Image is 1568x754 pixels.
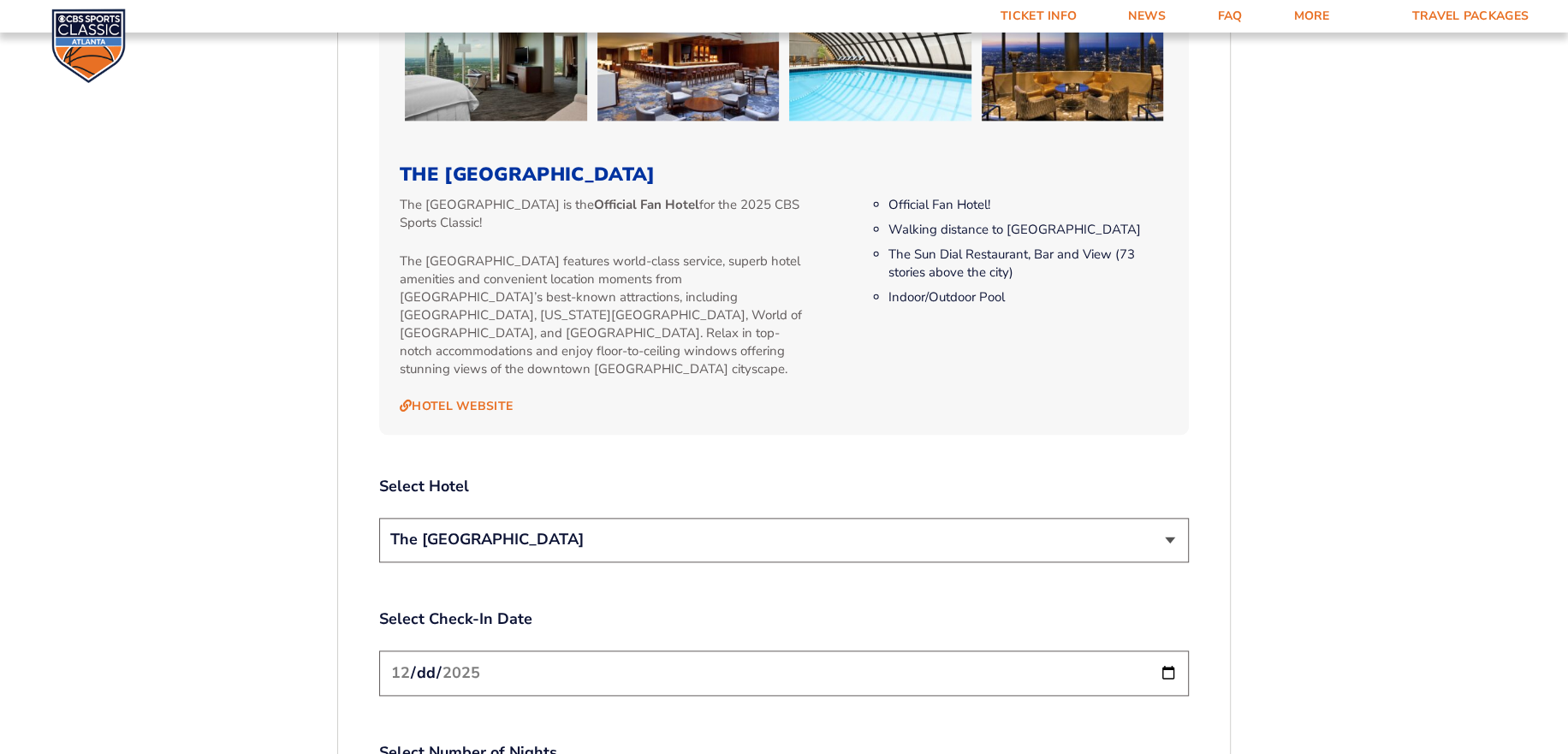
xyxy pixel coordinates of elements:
li: Official Fan Hotel! [888,196,1168,214]
strong: Official Fan Hotel [594,196,699,213]
li: Walking distance to [GEOGRAPHIC_DATA] [888,221,1168,239]
a: Hotel Website [400,399,513,414]
img: CBS Sports Classic [51,9,126,83]
p: The [GEOGRAPHIC_DATA] features world-class service, superb hotel amenities and convenient locatio... [400,252,810,378]
h3: The [GEOGRAPHIC_DATA] [400,163,1168,186]
li: The Sun Dial Restaurant, Bar and View (73 stories above the city) [888,246,1168,282]
label: Select Hotel [379,476,1189,497]
label: Select Check-In Date [379,609,1189,630]
p: The [GEOGRAPHIC_DATA] is the for the 2025 CBS Sports Classic! [400,196,810,232]
li: Indoor/Outdoor Pool [888,288,1168,306]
